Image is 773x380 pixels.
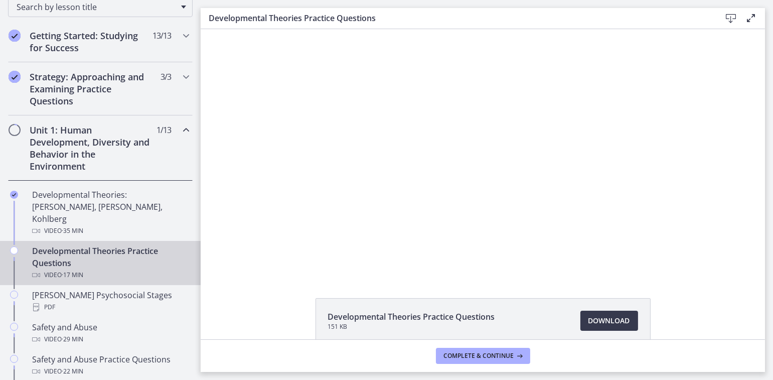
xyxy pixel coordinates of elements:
[161,71,171,83] span: 3 / 3
[209,12,705,24] h3: Developmental Theories Practice Questions
[32,365,189,377] div: Video
[62,333,83,345] span: · 29 min
[152,30,171,42] span: 13 / 13
[32,353,189,377] div: Safety and Abuse Practice Questions
[580,311,638,331] a: Download
[10,191,18,199] i: Completed
[62,269,83,281] span: · 17 min
[9,30,21,42] i: Completed
[62,365,83,377] span: · 22 min
[328,323,495,331] span: 151 KB
[32,189,189,237] div: Developmental Theories: [PERSON_NAME], [PERSON_NAME], Kohlberg
[62,225,83,237] span: · 35 min
[444,352,514,360] span: Complete & continue
[32,245,189,281] div: Developmental Theories Practice Questions
[32,301,189,313] div: PDF
[436,348,530,364] button: Complete & continue
[30,124,152,172] h2: Unit 1: Human Development, Diversity and Behavior in the Environment
[32,269,189,281] div: Video
[32,225,189,237] div: Video
[157,124,171,136] span: 1 / 13
[32,333,189,345] div: Video
[588,315,630,327] span: Download
[32,289,189,313] div: [PERSON_NAME] Psychosocial Stages
[17,2,176,13] span: Search by lesson title
[201,29,765,275] iframe: Video Lesson
[328,311,495,323] span: Developmental Theories Practice Questions
[30,30,152,54] h2: Getting Started: Studying for Success
[32,321,189,345] div: Safety and Abuse
[9,71,21,83] i: Completed
[30,71,152,107] h2: Strategy: Approaching and Examining Practice Questions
